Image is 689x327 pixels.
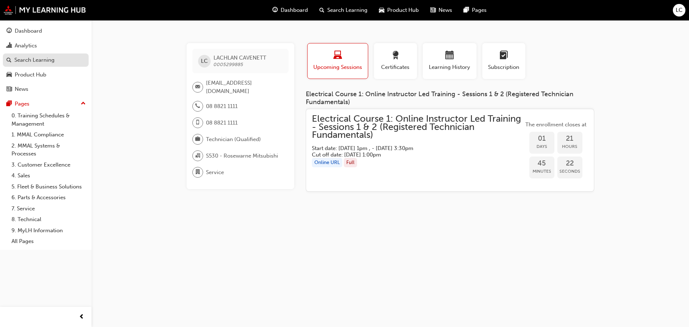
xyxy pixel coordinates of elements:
[500,51,508,61] span: learningplan-icon
[281,6,308,14] span: Dashboard
[344,158,357,168] div: Full
[445,51,454,61] span: calendar-icon
[312,115,588,186] a: Electrical Course 1: Online Instructor Led Training - Sessions 1 & 2 (Registered Technician Funda...
[195,168,200,177] span: department-icon
[3,97,89,111] button: Pages
[557,167,582,176] span: Seconds
[206,168,224,177] span: Service
[9,110,89,129] a: 0. Training Schedules & Management
[9,236,89,247] a: All Pages
[3,24,89,38] a: Dashboard
[430,6,436,15] span: news-icon
[6,57,11,64] span: search-icon
[9,129,89,140] a: 1. MMAL Compliance
[3,83,89,96] a: News
[306,90,594,106] div: Electrical Course 1: Online Instructor Led Training - Sessions 1 & 2 (Registered Technician Funda...
[3,68,89,81] a: Product Hub
[15,71,46,79] div: Product Hub
[312,151,512,158] h5: Cut off date: [DATE] 1:00pm
[206,79,283,95] span: [EMAIL_ADDRESS][DOMAIN_NAME]
[557,159,582,168] span: 22
[327,6,367,14] span: Search Learning
[15,85,28,93] div: News
[214,61,243,67] span: 0005299885
[458,3,492,18] a: pages-iconPages
[3,53,89,67] a: Search Learning
[201,57,208,65] span: LC
[3,39,89,52] a: Analytics
[6,101,12,107] span: pages-icon
[314,3,373,18] a: search-iconSearch Learning
[6,28,12,34] span: guage-icon
[195,135,200,144] span: briefcase-icon
[312,145,512,151] h5: Start date: [DATE] 1pm , - [DATE] 3:30pm
[529,135,554,143] span: 01
[79,313,84,322] span: prev-icon
[195,151,200,160] span: organisation-icon
[206,102,238,111] span: 08 8821 1111
[557,135,582,143] span: 21
[373,3,425,18] a: car-iconProduct Hub
[195,102,200,111] span: phone-icon
[425,3,458,18] a: news-iconNews
[524,121,588,129] span: The enrollment closes at
[9,159,89,170] a: 3. Customer Excellence
[272,6,278,15] span: guage-icon
[9,140,89,159] a: 2. MMAL Systems & Processes
[9,170,89,181] a: 4. Sales
[488,63,520,71] span: Subscription
[428,63,471,71] span: Learning History
[206,135,261,144] span: Technician (Qualified)
[267,3,314,18] a: guage-iconDashboard
[387,6,419,14] span: Product Hub
[529,143,554,151] span: Days
[195,118,200,127] span: mobile-icon
[206,119,238,127] span: 08 8821 1111
[6,43,12,49] span: chart-icon
[529,167,554,176] span: Minutes
[557,143,582,151] span: Hours
[6,86,12,93] span: news-icon
[379,6,384,15] span: car-icon
[482,43,525,79] button: Subscription
[15,100,29,108] div: Pages
[374,43,417,79] button: Certificates
[195,83,200,92] span: email-icon
[312,158,342,168] div: Online URL
[206,152,278,160] span: S530 - Rosewarne Mitsubishi
[15,42,37,50] div: Analytics
[472,6,487,14] span: Pages
[14,56,55,64] div: Search Learning
[9,203,89,214] a: 7. Service
[312,115,524,139] span: Electrical Course 1: Online Instructor Led Training - Sessions 1 & 2 (Registered Technician Funda...
[391,51,400,61] span: award-icon
[9,214,89,225] a: 8. Technical
[333,51,342,61] span: laptop-icon
[214,55,266,61] span: LACHLAN CAVENETT
[9,225,89,236] a: 9. MyLH Information
[379,63,412,71] span: Certificates
[9,192,89,203] a: 6. Parts & Accessories
[3,23,89,97] button: DashboardAnalyticsSearch LearningProduct HubNews
[464,6,469,15] span: pages-icon
[439,6,452,14] span: News
[9,181,89,192] a: 5. Fleet & Business Solutions
[15,27,42,35] div: Dashboard
[81,99,86,108] span: up-icon
[673,4,685,17] button: LC
[529,159,554,168] span: 45
[676,6,683,14] span: LC
[4,5,86,15] img: mmal
[313,63,362,71] span: Upcoming Sessions
[319,6,324,15] span: search-icon
[307,43,368,79] button: Upcoming Sessions
[423,43,477,79] button: Learning History
[6,72,12,78] span: car-icon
